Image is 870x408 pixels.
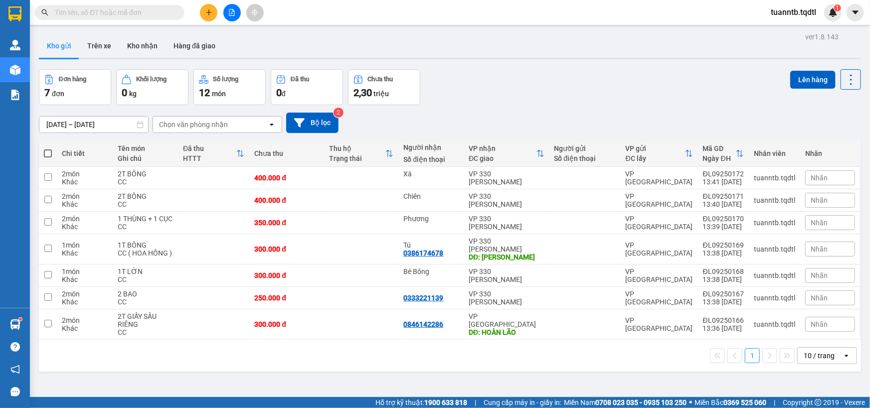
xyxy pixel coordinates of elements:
div: Khối lượng [136,76,167,83]
div: Khác [62,275,108,283]
div: Ghi chú [118,154,173,162]
div: Chọn văn phòng nhận [159,120,228,130]
div: Người gửi [554,144,616,152]
div: tuanntb.tqdtl [754,219,795,227]
img: warehouse-icon [10,40,20,50]
div: CC [118,275,173,283]
div: 1T BÔNG [118,241,173,249]
span: aim [251,9,258,16]
svg: open [843,352,851,360]
div: 300.000 đ [254,320,319,328]
th: Toggle SortBy [464,140,549,167]
div: Số điện thoại [554,154,616,162]
sup: 1 [834,4,841,11]
div: 400.000 đ [254,174,319,182]
div: Khác [62,324,108,332]
div: VP 330 [PERSON_NAME] [469,215,544,231]
span: Nhãn [811,196,828,204]
sup: 1 [19,318,22,321]
div: VP 330 [PERSON_NAME] [469,192,544,208]
div: 300.000 đ [254,245,319,253]
span: Nhãn [811,294,828,302]
span: tuanntb.tqdtl [763,6,824,18]
div: ĐL09250169 [703,241,744,249]
div: Tú [403,241,459,249]
span: 7 [44,87,50,99]
div: VP 330 [PERSON_NAME] [469,237,544,253]
span: 0 [276,87,282,99]
button: 1 [745,348,760,363]
span: caret-down [851,8,860,17]
button: Kho gửi [39,34,79,58]
div: ĐL09250166 [703,316,744,324]
div: VP [GEOGRAPHIC_DATA] [626,215,693,231]
div: 2T BÔNG [118,192,173,200]
div: VP 330 [PERSON_NAME] [469,268,544,283]
div: 2 món [62,215,108,223]
div: 2T GIẤY SẦU RIÊNG [118,312,173,328]
div: CC [118,178,173,186]
div: Chưa thu [254,149,319,157]
div: 13:41 [DATE] [703,178,744,186]
input: Select a date range. [39,117,148,133]
span: Nhãn [811,272,828,279]
button: caret-down [847,4,864,21]
span: | [475,397,476,408]
div: Khác [62,178,108,186]
span: đ [282,90,286,98]
span: Nhãn [811,320,828,328]
th: Toggle SortBy [324,140,399,167]
div: VP gửi [626,144,685,152]
span: đơn [52,90,64,98]
div: tuanntb.tqdtl [754,196,795,204]
div: 0333221139 [403,294,443,302]
div: 250.000 đ [254,294,319,302]
div: VP [GEOGRAPHIC_DATA] [626,290,693,306]
div: DĐ: HOÀN LÃO [469,328,544,336]
strong: 0369 525 060 [723,399,766,407]
div: 350.000 đ [254,219,319,227]
div: ĐL09250172 [703,170,744,178]
div: ĐL09250167 [703,290,744,298]
sup: 2 [334,108,344,118]
div: ĐL09250170 [703,215,744,223]
th: Toggle SortBy [178,140,249,167]
div: VP [GEOGRAPHIC_DATA] [626,170,693,186]
div: VP [GEOGRAPHIC_DATA] [626,316,693,332]
span: file-add [228,9,235,16]
div: ver 1.8.143 [805,31,839,42]
div: tuanntb.tqdtl [754,272,795,279]
div: DĐ: HỒ XÁ [469,253,544,261]
button: Bộ lọc [286,113,339,133]
div: Chưa thu [368,76,393,83]
div: CC [118,223,173,231]
div: 2 món [62,192,108,200]
div: Số điện thoại [403,155,459,163]
th: Toggle SortBy [698,140,749,167]
div: 2T BÔNG [118,170,173,178]
img: warehouse-icon [10,65,20,75]
div: VP nhận [469,144,536,152]
div: Khác [62,298,108,306]
button: Đã thu0đ [271,69,343,105]
div: Tên món [118,144,173,152]
span: notification [10,365,20,374]
span: 12 [199,87,210,99]
div: Đã thu [183,144,236,152]
div: ĐL09250168 [703,268,744,275]
span: Miền Nam [564,397,687,408]
span: Cung cấp máy in - giấy in: [484,397,561,408]
div: CC [118,328,173,336]
div: Mã GD [703,144,736,152]
div: 1 THÙNG + 1 CỤC [118,215,173,223]
span: Nhãn [811,174,828,182]
span: Nhãn [811,219,828,227]
div: VP [GEOGRAPHIC_DATA] [626,268,693,283]
div: ĐC giao [469,154,536,162]
div: 13:36 [DATE] [703,324,744,332]
span: Hỗ trợ kỹ thuật: [375,397,467,408]
div: Trạng thái [329,154,386,162]
div: 13:38 [DATE] [703,275,744,283]
div: Số lượng [213,76,239,83]
div: ĐC lấy [626,154,685,162]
